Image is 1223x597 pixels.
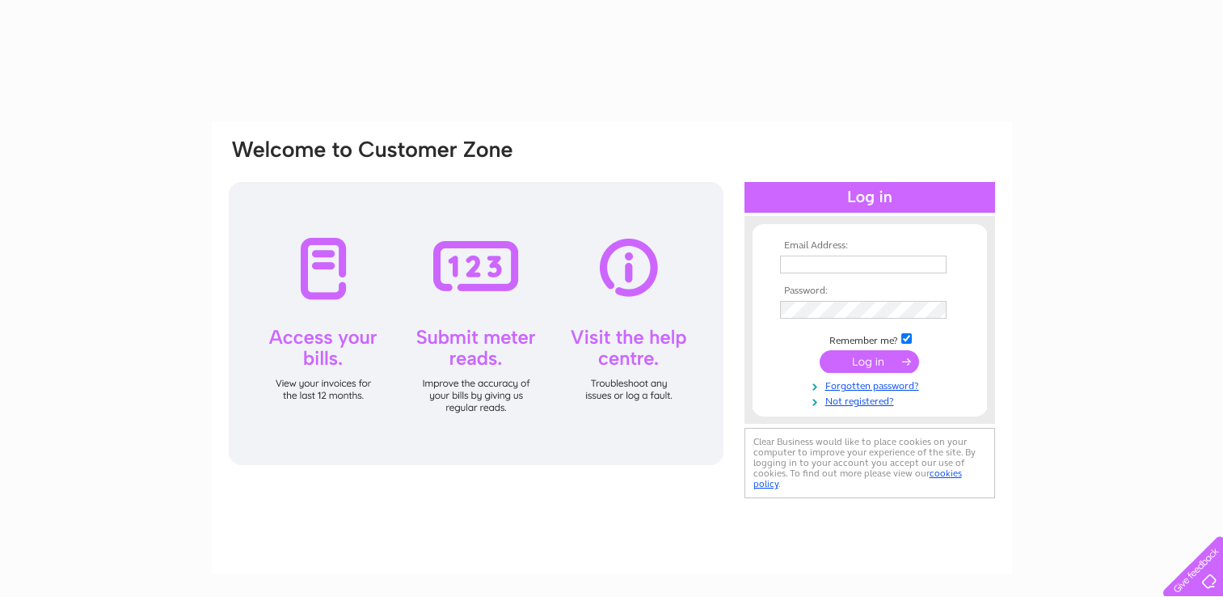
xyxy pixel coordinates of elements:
div: Clear Business would like to place cookies on your computer to improve your experience of the sit... [744,428,995,498]
a: Not registered? [780,392,964,408]
a: cookies policy [753,468,962,489]
th: Password: [776,286,964,297]
input: Submit [820,350,919,373]
td: Remember me? [776,331,964,347]
a: Forgotten password? [780,377,964,392]
th: Email Address: [776,240,964,252]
